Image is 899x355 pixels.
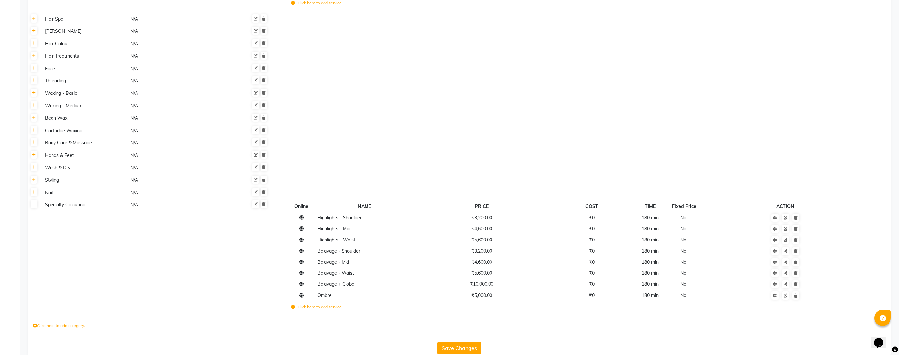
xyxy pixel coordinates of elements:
[642,215,659,220] span: 180 min
[471,292,492,298] span: ₹5,000.00
[130,15,214,23] div: N/A
[317,281,355,287] span: Balayage + Global
[667,201,703,212] th: Fixed Price
[589,248,595,254] span: ₹0
[317,215,362,220] span: Highlights - Shoulder
[130,102,214,110] div: N/A
[130,151,214,159] div: N/A
[42,201,127,209] div: Specialty Colouring
[130,164,214,172] div: N/A
[130,52,214,60] div: N/A
[315,201,414,212] th: NAME
[680,292,686,298] span: No
[130,89,214,97] div: N/A
[317,259,349,265] span: Balayage - Mid
[470,281,493,287] span: ₹10,000.00
[289,201,315,212] th: Online
[42,102,127,110] div: Waxing - Medium
[130,201,214,209] div: N/A
[680,237,686,243] span: No
[42,77,127,85] div: Threading
[642,248,659,254] span: 180 min
[589,215,595,220] span: ₹0
[680,270,686,276] span: No
[130,189,214,197] div: N/A
[642,226,659,232] span: 180 min
[642,292,659,298] span: 180 min
[130,27,214,35] div: N/A
[589,292,595,298] span: ₹0
[130,127,214,135] div: N/A
[42,127,127,135] div: Cartridge Waxing
[291,304,342,310] label: Click here to add service
[871,329,892,348] iframe: chat widget
[317,226,350,232] span: Highlights - Mid
[680,259,686,265] span: No
[589,270,595,276] span: ₹0
[33,323,85,329] label: Click here to add category.
[471,270,492,276] span: ₹5,600.00
[317,270,354,276] span: Balayage - Waist
[634,201,667,212] th: TIME
[42,15,127,23] div: Hair Spa
[130,114,214,122] div: N/A
[589,237,595,243] span: ₹0
[589,259,595,265] span: ₹0
[642,259,659,265] span: 180 min
[42,89,127,97] div: Waxing - Basic
[414,201,550,212] th: PRICE
[642,237,659,243] span: 180 min
[130,65,214,73] div: N/A
[471,259,492,265] span: ₹4,600.00
[42,114,127,122] div: Bean Wax
[703,201,868,212] th: ACTION
[42,139,127,147] div: Body Care & Massage
[471,215,492,220] span: ₹3,200.00
[130,176,214,184] div: N/A
[42,189,127,197] div: Nail
[42,151,127,159] div: Hands & Feet
[589,226,595,232] span: ₹0
[130,40,214,48] div: N/A
[317,237,355,243] span: Highlights - Waist
[317,292,332,298] span: Ombre
[471,237,492,243] span: ₹5,600.00
[589,281,595,287] span: ₹0
[42,65,127,73] div: Face
[42,164,127,172] div: Wash & Dry
[642,270,659,276] span: 180 min
[437,342,481,354] button: Save Changes
[130,77,214,85] div: N/A
[42,176,127,184] div: Styling
[680,248,686,254] span: No
[471,248,492,254] span: ₹3,200.00
[42,27,127,35] div: [PERSON_NAME]
[680,281,686,287] span: No
[680,215,686,220] span: No
[42,52,127,60] div: Hair Treatments
[680,226,686,232] span: No
[471,226,492,232] span: ₹4,600.00
[42,40,127,48] div: Hair Colour
[642,281,659,287] span: 180 min
[317,248,360,254] span: Balayage - Shoulder
[550,201,634,212] th: COST
[130,139,214,147] div: N/A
